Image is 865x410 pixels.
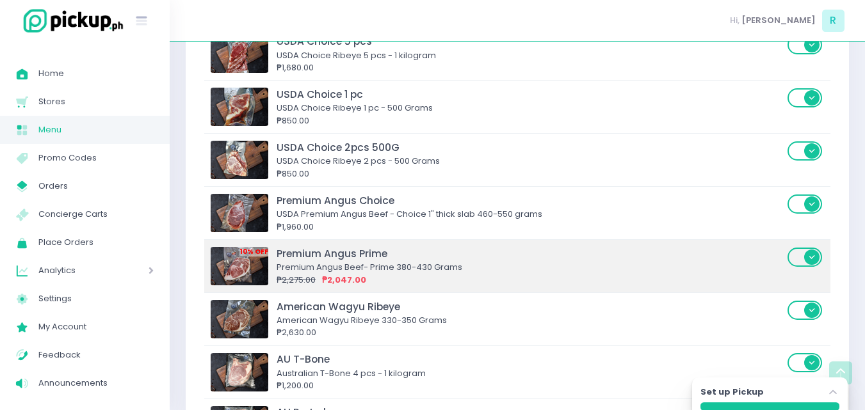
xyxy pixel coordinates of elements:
[277,352,784,367] div: AU T-Bone
[211,35,268,73] img: USDA Choice 5 pcs
[204,187,830,240] td: Premium Angus ChoicePremium Angus ChoiceUSDA Premium Angus Beef - Choice 1" thick slab 460-550 gr...
[211,88,268,126] img: USDA Choice 1 pc
[239,247,268,257] div: 10 % OFF
[277,326,784,339] div: ₱2,630.00
[38,375,154,391] span: Announcements
[38,234,154,251] span: Place Orders
[16,7,125,35] img: logo
[204,28,830,81] td: USDA Choice 5 pcsUSDA Choice 5 pcsUSDA Choice Ribeye 5 pcs - 1 kilogram₱1,680.00
[741,14,816,27] span: [PERSON_NAME]
[211,300,268,338] img: American Wagyu Ribeye
[38,93,154,110] span: Stores
[38,347,154,363] span: Feedback
[822,10,845,32] span: R
[277,140,784,155] div: USDA Choice 2pcs 500G
[38,122,154,138] span: Menu
[38,65,154,82] span: Home
[277,168,784,180] div: ₱850.00
[277,114,784,127] div: ₱850.00
[277,155,784,168] div: USDA Choice Ribeye 2 pcs - 500 Grams
[277,193,784,208] div: Premium Angus Choice
[277,221,784,233] div: ₱1,960.00
[38,290,154,307] span: Settings
[204,292,830,345] td: American Wagyu RibeyeAmerican Wagyu RibeyeAmerican Wagyu Ribeye 330-350 Grams₱2,630.00
[211,247,268,285] img: Premium Angus Prime
[211,353,268,391] img: AU T-Bone
[277,49,784,62] div: USDA Choice Ribeye 5 pcs - 1 kilogram
[277,102,784,114] div: USDA Choice Ribeye 1 pc - 500 Grams
[277,261,784,274] div: Premium Angus Beef- Prime 380-430 Grams
[700,386,764,398] label: Set up Pickup
[277,367,784,380] div: Australian T-Bone 4 pcs - 1 kilogram
[38,206,154,223] span: Concierge Carts
[38,262,112,279] span: Analytics
[277,246,784,261] div: Premium Angus Prime
[204,345,830,398] td: AU T-BoneAU T-BoneAustralian T-Bone 4 pcs - 1 kilogram₱1,200.00
[38,319,154,335] span: My Account
[277,61,784,74] div: ₱1,680.00
[277,299,784,314] div: American Wagyu Ribeye
[277,314,784,327] div: American Wagyu Ribeye 330-350 Grams
[38,150,154,166] span: Promo Codes
[322,274,366,286] span: ₱2,047.00
[211,194,268,232] img: Premium Angus Choice
[277,379,784,392] div: ₱1,200.00
[730,14,740,27] span: Hi,
[204,81,830,134] td: USDA Choice 1 pcUSDA Choice 1 pcUSDA Choice Ribeye 1 pc - 500 Grams₱850.00
[38,178,154,194] span: Orders
[277,274,316,286] del: ₱2,275.00
[204,239,830,292] td: Premium Angus Prime10% OFFPremium Angus PrimePremium Angus Beef- Prime 380-430 Grams₱2,275.00₱2,0...
[277,208,784,221] div: USDA Premium Angus Beef - Choice 1" thick slab 460-550 grams
[277,87,784,102] div: USDA Choice 1 pc
[211,141,268,179] img: USDA Choice 2pcs 500G
[204,134,830,187] td: USDA Choice 2pcs 500GUSDA Choice 2pcs 500GUSDA Choice Ribeye 2 pcs - 500 Grams₱850.00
